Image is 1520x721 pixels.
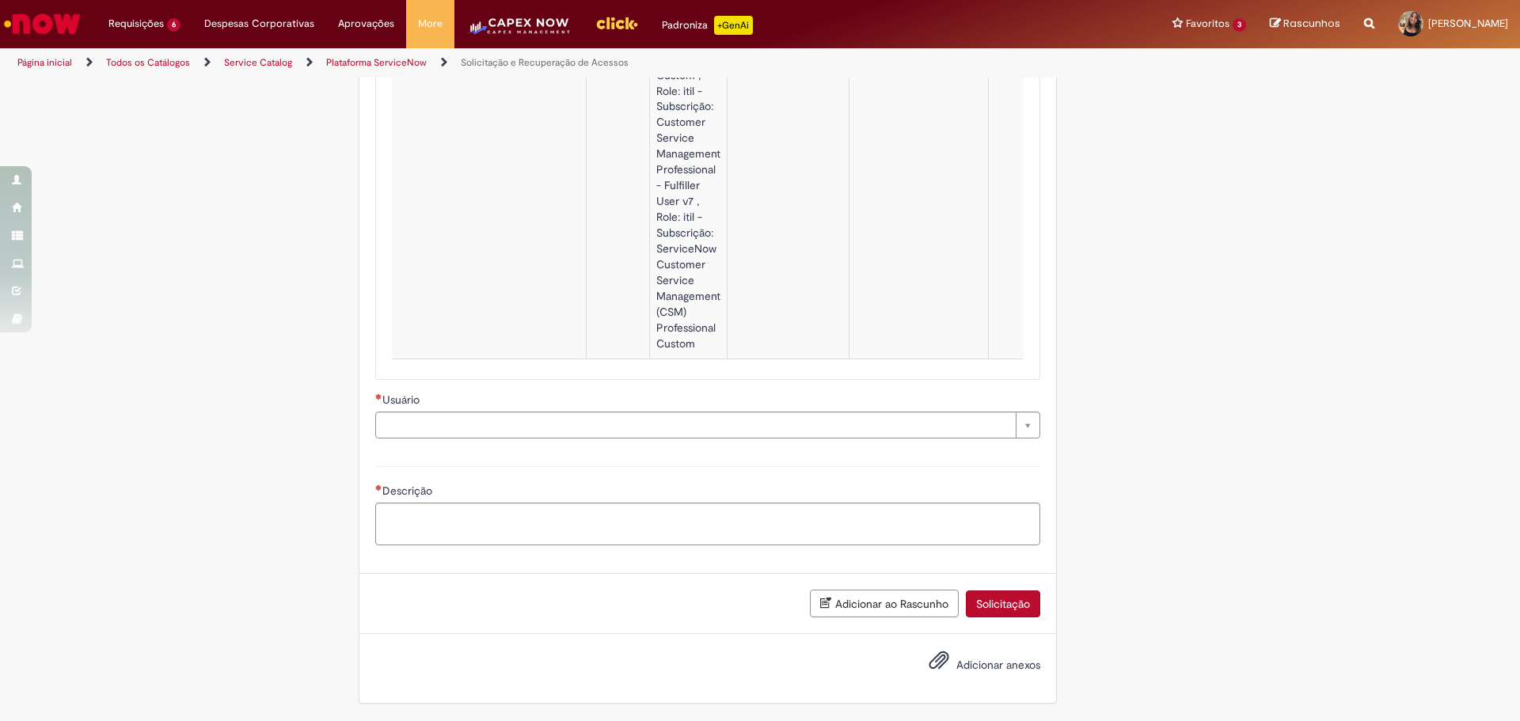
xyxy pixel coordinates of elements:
a: Solicitação e Recuperação de Acessos [461,56,629,69]
span: 6 [167,18,180,32]
img: click_logo_yellow_360x200.png [595,11,638,35]
img: CapexLogo5.png [466,16,572,47]
button: Adicionar anexos [925,646,953,682]
a: Rascunhos [1270,17,1340,32]
span: Usuário [382,393,423,407]
span: More [418,16,443,32]
span: Favoritos [1186,16,1229,32]
span: 3 [1233,18,1246,32]
a: Limpar campo Usuário [375,412,1040,438]
a: Página inicial [17,56,72,69]
button: Solicitação [966,590,1040,617]
span: Necessários [375,484,382,491]
span: Requisições [108,16,164,32]
span: [PERSON_NAME] [1428,17,1508,30]
a: Plataforma ServiceNow [326,56,427,69]
a: Service Catalog [224,56,292,69]
span: Descrição [382,484,435,498]
img: ServiceNow [2,8,83,40]
p: +GenAi [714,16,753,35]
span: Aprovações [338,16,394,32]
div: Padroniza [662,16,753,35]
span: Despesas Corporativas [204,16,314,32]
span: Adicionar anexos [956,658,1040,672]
a: Todos os Catálogos [106,56,190,69]
span: Rascunhos [1283,16,1340,31]
textarea: Descrição [375,503,1040,545]
button: Adicionar ao Rascunho [810,590,959,617]
span: Necessários [375,393,382,400]
ul: Trilhas de página [12,48,1001,78]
